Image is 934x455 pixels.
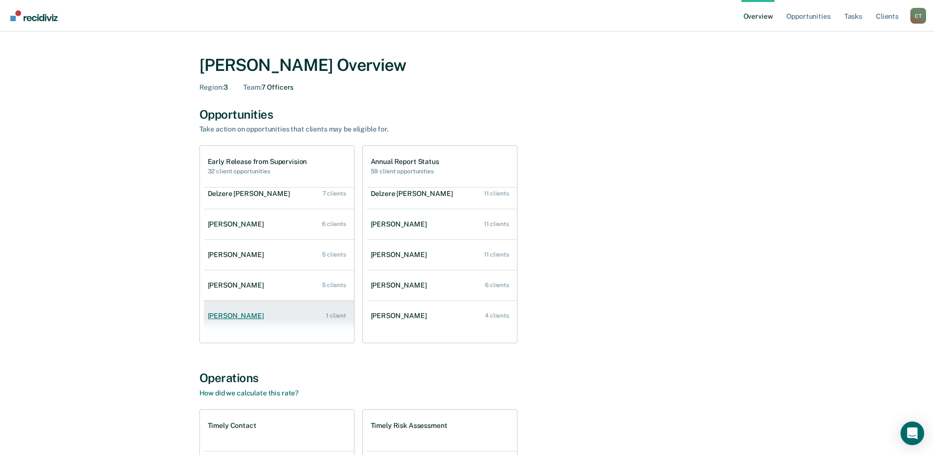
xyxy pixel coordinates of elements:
[243,83,261,91] span: Team :
[367,241,517,269] a: [PERSON_NAME] 11 clients
[204,180,354,208] a: Delzere [PERSON_NAME] 7 clients
[204,302,354,330] a: [PERSON_NAME] 1 client
[208,220,268,228] div: [PERSON_NAME]
[322,282,346,289] div: 5 clients
[371,158,439,166] h1: Annual Report Status
[199,55,735,75] div: [PERSON_NAME] Overview
[371,251,431,259] div: [PERSON_NAME]
[485,312,509,319] div: 4 clients
[371,312,431,320] div: [PERSON_NAME]
[208,190,294,198] div: Delzere [PERSON_NAME]
[243,83,293,92] div: 7 Officers
[199,83,228,92] div: 3
[204,210,354,238] a: [PERSON_NAME] 6 clients
[199,107,735,122] div: Opportunities
[199,83,224,91] span: Region :
[204,271,354,299] a: [PERSON_NAME] 5 clients
[484,221,509,227] div: 11 clients
[322,221,346,227] div: 6 clients
[485,282,509,289] div: 6 clients
[910,8,926,24] div: C T
[367,210,517,238] a: [PERSON_NAME] 11 clients
[367,271,517,299] a: [PERSON_NAME] 6 clients
[199,371,735,385] div: Operations
[484,190,509,197] div: 11 clients
[208,251,268,259] div: [PERSON_NAME]
[371,220,431,228] div: [PERSON_NAME]
[208,158,307,166] h1: Early Release from Supervision
[371,422,448,430] h1: Timely Risk Assessment
[901,422,924,445] div: Open Intercom Messenger
[208,168,307,175] h2: 32 client opportunities
[910,8,926,24] button: Profile dropdown button
[371,281,431,290] div: [PERSON_NAME]
[208,422,257,430] h1: Timely Contact
[371,168,439,175] h2: 59 client opportunities
[208,281,268,290] div: [PERSON_NAME]
[204,241,354,269] a: [PERSON_NAME] 5 clients
[199,389,299,397] a: How did we calculate this rate?
[322,190,346,197] div: 7 clients
[10,10,58,21] img: Recidiviz
[367,302,517,330] a: [PERSON_NAME] 4 clients
[484,251,509,258] div: 11 clients
[199,125,544,133] div: Take action on opportunities that clients may be eligible for.
[371,190,457,198] div: Delzere [PERSON_NAME]
[322,251,346,258] div: 5 clients
[367,180,517,208] a: Delzere [PERSON_NAME] 11 clients
[208,312,268,320] div: [PERSON_NAME]
[326,312,346,319] div: 1 client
